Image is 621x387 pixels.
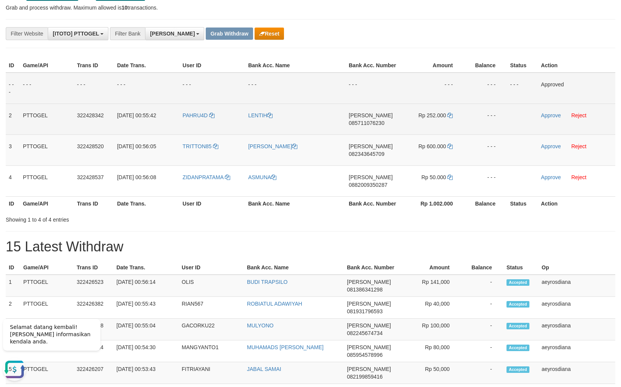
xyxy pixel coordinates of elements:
[418,112,446,118] span: Rp 252.000
[182,143,211,149] span: TRITTON85
[182,174,223,180] span: ZIDANPRATAMA
[20,104,74,134] td: PTTOGEL
[464,73,507,104] td: - - -
[74,275,113,297] td: 322426523
[349,120,384,126] span: Copy 085711076230 to clipboard
[400,58,465,73] th: Amount
[244,261,344,275] th: Bank Acc. Name
[179,261,244,275] th: User ID
[539,297,615,319] td: aeyrosdiana
[248,143,297,149] a: [PERSON_NAME]
[6,213,253,223] div: Showing 1 to 4 of 4 entries
[344,261,397,275] th: Bank Acc. Number
[506,279,529,286] span: Accepted
[10,12,90,32] span: Selamat datang kembali! [PERSON_NAME] informasikan kendala anda.
[347,352,382,358] span: Copy 085954578996 to clipboard
[255,28,284,40] button: Reset
[347,322,391,329] span: [PERSON_NAME]
[179,297,244,319] td: RIAN567
[6,261,20,275] th: ID
[117,143,156,149] span: [DATE] 00:56:05
[464,165,507,196] td: - - -
[538,58,615,73] th: Action
[113,261,179,275] th: Date Trans.
[245,58,346,73] th: Bank Acc. Name
[248,174,276,180] a: ASMUNA
[400,196,465,211] th: Rp 1.002.000
[506,366,529,373] span: Accepted
[447,112,453,118] a: Copy 252000 to clipboard
[20,261,74,275] th: Game/API
[507,58,538,73] th: Status
[6,275,20,297] td: 1
[346,73,400,104] td: - - -
[397,362,461,384] td: Rp 50,000
[20,297,74,319] td: PTTOGEL
[245,196,346,211] th: Bank Acc. Name
[113,319,179,340] td: [DATE] 00:55:04
[206,28,253,40] button: Grab Withdraw
[347,301,391,307] span: [PERSON_NAME]
[464,196,507,211] th: Balance
[447,143,453,149] a: Copy 600000 to clipboard
[48,27,108,40] button: [ITOTO] PTTOGEL
[117,174,156,180] span: [DATE] 00:56:08
[20,73,74,104] td: - - -
[20,134,74,165] td: PTTOGEL
[77,174,104,180] span: 322428537
[6,196,20,211] th: ID
[179,340,244,362] td: MANGYANTO1
[6,297,20,319] td: 2
[182,112,215,118] a: PAHRU4D
[6,58,20,73] th: ID
[77,143,104,149] span: 322428520
[464,104,507,134] td: - - -
[538,196,615,211] th: Action
[114,73,180,104] td: - - -
[179,58,245,73] th: User ID
[6,165,20,196] td: 4
[248,112,273,118] a: LENTIH
[114,196,180,211] th: Date Trans.
[347,366,391,372] span: [PERSON_NAME]
[349,143,393,149] span: [PERSON_NAME]
[506,323,529,329] span: Accepted
[247,366,281,372] a: JABAL SAMAI
[539,275,615,297] td: aeyrosdiana
[539,340,615,362] td: aeyrosdiana
[347,279,391,285] span: [PERSON_NAME]
[346,196,400,211] th: Bank Acc. Number
[539,362,615,384] td: aeyrosdiana
[179,362,244,384] td: FITRIAYANI
[6,73,20,104] td: - - -
[182,143,218,149] a: TRITTON85
[20,275,74,297] td: PTTOGEL
[461,362,503,384] td: -
[113,297,179,319] td: [DATE] 00:55:43
[182,112,208,118] span: PAHRU4D
[247,301,302,307] a: ROBIATUL ADAWIYAH
[400,73,465,104] td: - - -
[3,46,26,69] button: Open LiveChat chat widget
[538,73,615,104] td: Approved
[571,112,587,118] a: Reject
[539,261,615,275] th: Op
[6,134,20,165] td: 3
[247,279,287,285] a: BUDI TRAPSILO
[541,143,561,149] a: Approve
[507,73,538,104] td: - - -
[179,196,245,211] th: User ID
[6,104,20,134] td: 2
[74,58,114,73] th: Trans ID
[117,112,156,118] span: [DATE] 00:55:42
[247,322,274,329] a: MULYONO
[77,112,104,118] span: 322428342
[179,73,245,104] td: - - -
[145,27,204,40] button: [PERSON_NAME]
[461,340,503,362] td: -
[464,134,507,165] td: - - -
[347,308,382,314] span: Copy 081931796593 to clipboard
[74,196,114,211] th: Trans ID
[349,112,393,118] span: [PERSON_NAME]
[346,58,400,73] th: Bank Acc. Number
